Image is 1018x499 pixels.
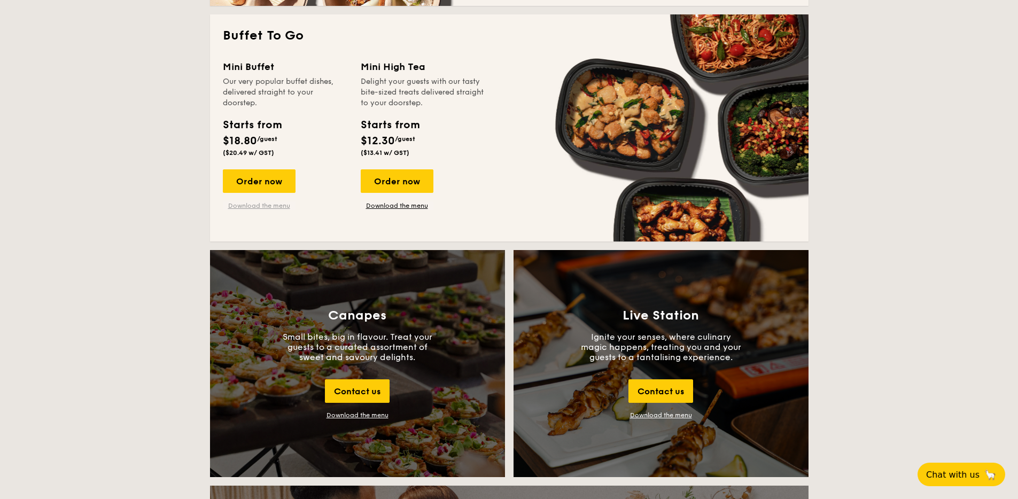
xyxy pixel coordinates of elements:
[277,332,438,362] p: Small bites, big in flavour. Treat your guests to a curated assortment of sweet and savoury delig...
[223,135,257,147] span: $18.80
[581,332,741,362] p: Ignite your senses, where culinary magic happens, treating you and your guests to a tantalising e...
[361,201,433,210] a: Download the menu
[223,169,296,193] div: Order now
[361,149,409,157] span: ($13.41 w/ GST)
[984,469,997,481] span: 🦙
[361,117,419,133] div: Starts from
[918,463,1005,486] button: Chat with us🦙
[361,169,433,193] div: Order now
[257,135,277,143] span: /guest
[628,379,693,403] div: Contact us
[395,135,415,143] span: /guest
[361,135,395,147] span: $12.30
[223,117,281,133] div: Starts from
[361,59,486,74] div: Mini High Tea
[223,201,296,210] a: Download the menu
[223,59,348,74] div: Mini Buffet
[223,76,348,108] div: Our very popular buffet dishes, delivered straight to your doorstep.
[223,27,796,44] h2: Buffet To Go
[325,379,390,403] div: Contact us
[926,470,980,480] span: Chat with us
[328,308,386,323] h3: Canapes
[223,149,274,157] span: ($20.49 w/ GST)
[327,411,388,419] div: Download the menu
[623,308,699,323] h3: Live Station
[630,411,692,419] a: Download the menu
[361,76,486,108] div: Delight your guests with our tasty bite-sized treats delivered straight to your doorstep.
